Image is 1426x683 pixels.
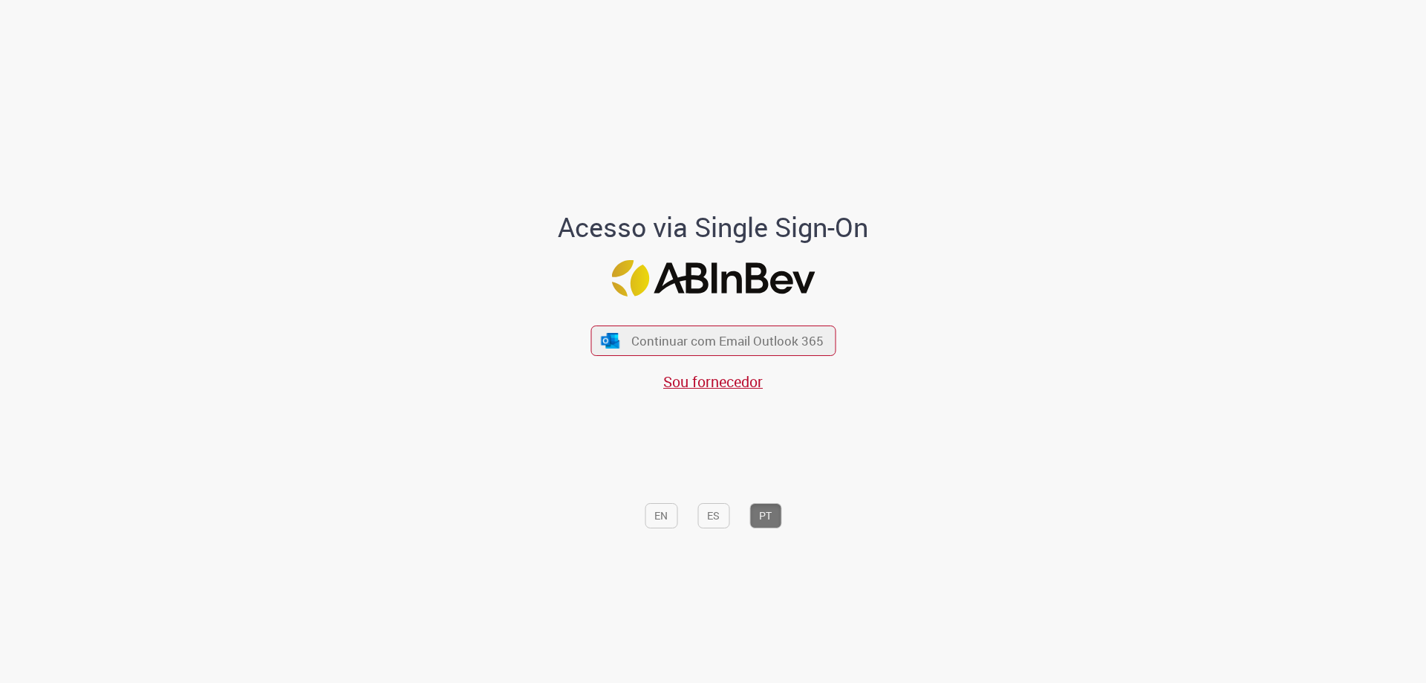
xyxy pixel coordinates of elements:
button: PT [749,503,781,528]
img: ícone Azure/Microsoft 360 [600,333,621,349]
span: Continuar com Email Outlook 365 [631,332,824,349]
h1: Acesso via Single Sign-On [507,213,919,242]
button: ícone Azure/Microsoft 360 Continuar com Email Outlook 365 [590,326,836,356]
img: Logo ABInBev [611,260,815,297]
button: EN [645,503,677,528]
a: Sou fornecedor [663,372,763,392]
button: ES [697,503,729,528]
